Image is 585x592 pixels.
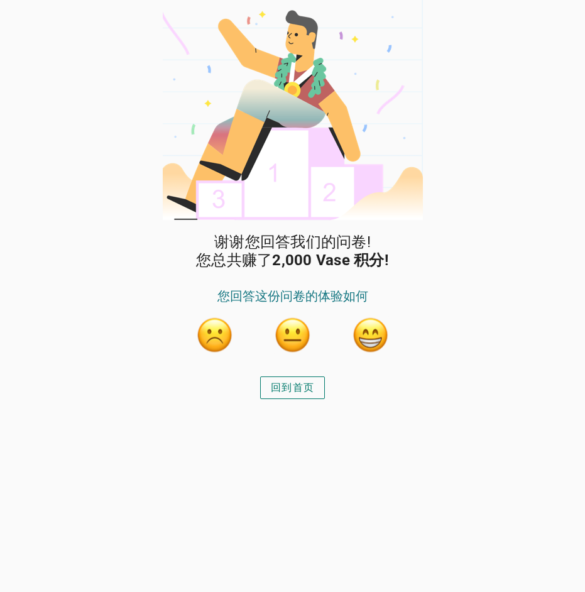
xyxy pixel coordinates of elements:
[214,233,371,251] span: 谢谢您回答我们的问卷!
[176,288,410,316] div: 您回答这份问卷的体验如何
[271,380,314,395] div: 回到首页
[272,251,389,269] strong: 2,000 Vase 积分!
[260,376,325,399] button: 回到首页
[196,251,389,270] span: 您总共赚了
